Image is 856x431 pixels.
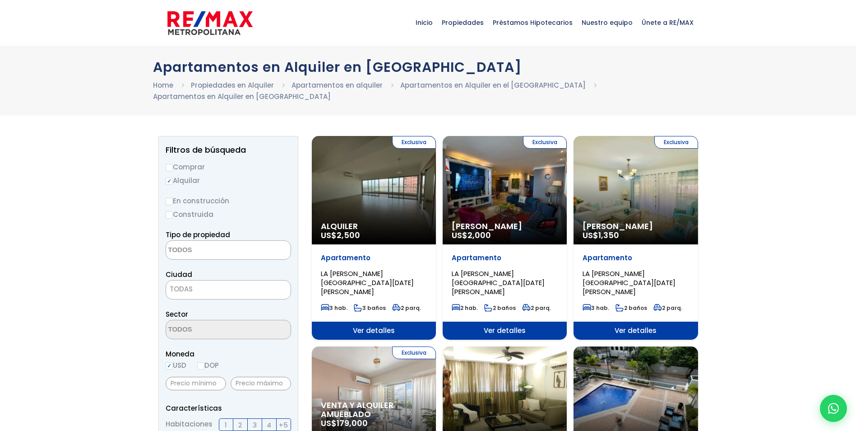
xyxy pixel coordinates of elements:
[321,417,368,429] span: US$
[574,322,698,340] span: Ver detalles
[467,230,491,241] span: 2,000
[484,304,516,312] span: 2 baños
[321,269,414,296] span: LA [PERSON_NAME][GEOGRAPHIC_DATA][DATE][PERSON_NAME]
[392,136,436,149] span: Exclusiva
[153,59,703,75] h1: Apartamentos en Alquiler en [GEOGRAPHIC_DATA]
[267,419,271,431] span: 4
[452,230,491,241] span: US$
[321,304,347,312] span: 3 hab.
[166,161,291,173] label: Comprar
[166,198,173,205] input: En construcción
[153,80,173,90] a: Home
[400,80,586,90] a: Apartamentos en Alquiler en el [GEOGRAPHIC_DATA]
[488,9,577,36] span: Préstamos Hipotecarios
[166,348,291,360] span: Moneda
[443,136,567,340] a: Exclusiva [PERSON_NAME] US$2,000 Apartamento LA [PERSON_NAME][GEOGRAPHIC_DATA][DATE][PERSON_NAME]...
[452,304,478,312] span: 2 hab.
[312,322,436,340] span: Ver detalles
[166,362,173,370] input: USD
[583,253,689,262] p: Apartamento
[166,360,186,371] label: USD
[583,304,609,312] span: 3 hab.
[321,253,427,262] p: Apartamento
[522,304,551,312] span: 2 parq.
[166,241,254,260] textarea: Search
[166,320,254,340] textarea: Search
[166,403,291,414] p: Características
[392,304,421,312] span: 2 parq.
[231,377,291,390] input: Precio máximo
[166,145,291,155] h2: Filtros de búsqueda
[653,304,682,312] span: 2 parq.
[654,136,698,149] span: Exclusiva
[166,178,173,185] input: Alquilar
[197,362,204,370] input: DOP
[583,222,689,231] span: [PERSON_NAME]
[292,80,383,90] a: Apartamentos en alquiler
[166,230,230,239] span: Tipo de propiedad
[166,283,291,295] span: TODAS
[443,322,567,340] span: Ver detalles
[225,419,227,431] span: 1
[321,230,360,241] span: US$
[321,222,427,231] span: Alquiler
[166,280,291,300] span: TODAS
[166,164,173,171] input: Comprar
[452,269,545,296] span: LA [PERSON_NAME][GEOGRAPHIC_DATA][DATE][PERSON_NAME]
[191,80,274,90] a: Propiedades en Alquiler
[166,309,188,319] span: Sector
[598,230,619,241] span: 1,350
[583,269,676,296] span: LA [PERSON_NAME][GEOGRAPHIC_DATA][DATE][PERSON_NAME]
[153,91,331,102] li: Apartamentos en Alquiler en [GEOGRAPHIC_DATA]
[166,418,213,431] span: Habitaciones
[637,9,698,36] span: Únete a RE/MAX
[337,230,360,241] span: 2,500
[166,195,291,206] label: En construcción
[253,419,257,431] span: 3
[167,9,253,37] img: remax-metropolitana-logo
[411,9,437,36] span: Inicio
[354,304,386,312] span: 3 baños
[312,136,436,340] a: Exclusiva Alquiler US$2,500 Apartamento LA [PERSON_NAME][GEOGRAPHIC_DATA][DATE][PERSON_NAME] 3 ha...
[437,9,488,36] span: Propiedades
[166,377,226,390] input: Precio mínimo
[523,136,567,149] span: Exclusiva
[583,230,619,241] span: US$
[392,347,436,359] span: Exclusiva
[197,360,219,371] label: DOP
[577,9,637,36] span: Nuestro equipo
[166,175,291,186] label: Alquilar
[452,253,558,262] p: Apartamento
[574,136,698,340] a: Exclusiva [PERSON_NAME] US$1,350 Apartamento LA [PERSON_NAME][GEOGRAPHIC_DATA][DATE][PERSON_NAME]...
[279,419,288,431] span: +5
[238,419,242,431] span: 2
[452,222,558,231] span: [PERSON_NAME]
[337,417,368,429] span: 179,000
[166,270,192,279] span: Ciudad
[321,401,427,419] span: Venta y alquiler amueblado
[166,209,291,220] label: Construida
[615,304,647,312] span: 2 baños
[170,284,193,294] span: TODAS
[166,211,173,219] input: Construida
